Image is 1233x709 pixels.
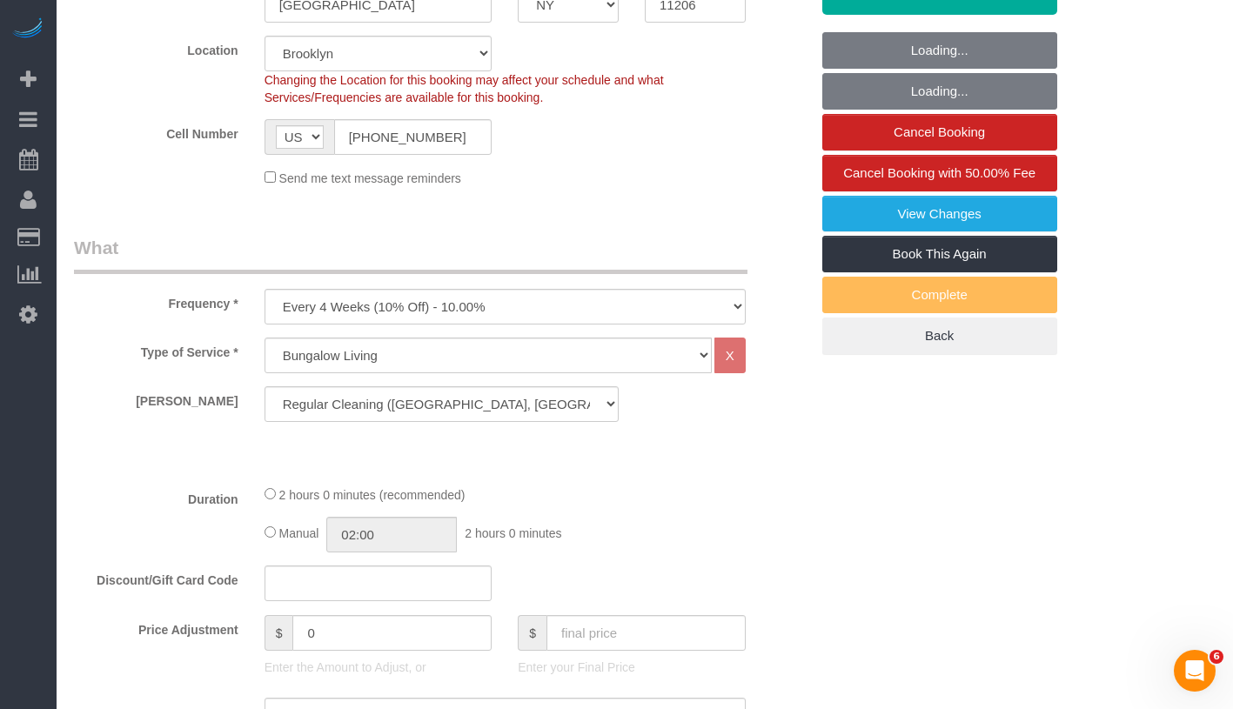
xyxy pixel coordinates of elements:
[10,17,45,42] img: Automaid Logo
[518,659,746,676] p: Enter your Final Price
[61,565,251,589] label: Discount/Gift Card Code
[1210,650,1223,664] span: 6
[822,318,1057,354] a: Back
[279,526,319,540] span: Manual
[279,488,466,502] span: 2 hours 0 minutes (recommended)
[518,615,546,651] span: $
[334,119,493,155] input: Cell Number
[822,196,1057,232] a: View Changes
[61,119,251,143] label: Cell Number
[61,386,251,410] label: [PERSON_NAME]
[279,171,461,185] span: Send me text message reminders
[61,289,251,312] label: Frequency *
[843,165,1035,180] span: Cancel Booking with 50.00% Fee
[1174,650,1216,692] iframe: Intercom live chat
[61,36,251,59] label: Location
[265,73,664,104] span: Changing the Location for this booking may affect your schedule and what Services/Frequencies are...
[822,236,1057,272] a: Book This Again
[465,526,561,540] span: 2 hours 0 minutes
[546,615,746,651] input: final price
[265,615,293,651] span: $
[822,155,1057,191] a: Cancel Booking with 50.00% Fee
[265,659,493,676] p: Enter the Amount to Adjust, or
[74,235,747,274] legend: What
[61,338,251,361] label: Type of Service *
[61,485,251,508] label: Duration
[61,615,251,639] label: Price Adjustment
[822,114,1057,150] a: Cancel Booking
